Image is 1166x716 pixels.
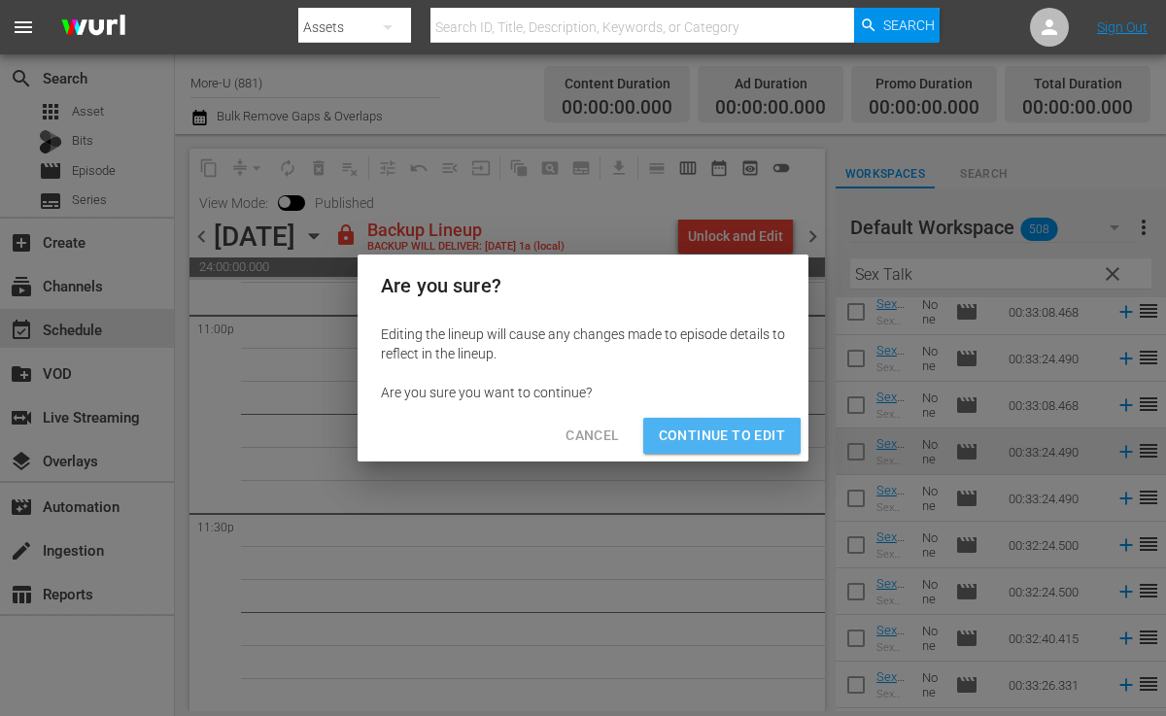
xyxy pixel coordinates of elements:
[381,270,785,301] h2: Are you sure?
[883,8,935,43] span: Search
[659,424,785,448] span: Continue to Edit
[1097,19,1148,35] a: Sign Out
[381,383,785,402] div: Are you sure you want to continue?
[47,5,140,51] img: ans4CAIJ8jUAAAAAAAAAAAAAAAAAAAAAAAAgQb4GAAAAAAAAAAAAAAAAAAAAAAAAJMjXAAAAAAAAAAAAAAAAAAAAAAAAgAT5G...
[12,16,35,39] span: menu
[381,324,785,363] div: Editing the lineup will cause any changes made to episode details to reflect in the lineup.
[566,424,619,448] span: Cancel
[643,418,801,454] button: Continue to Edit
[550,418,634,454] button: Cancel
